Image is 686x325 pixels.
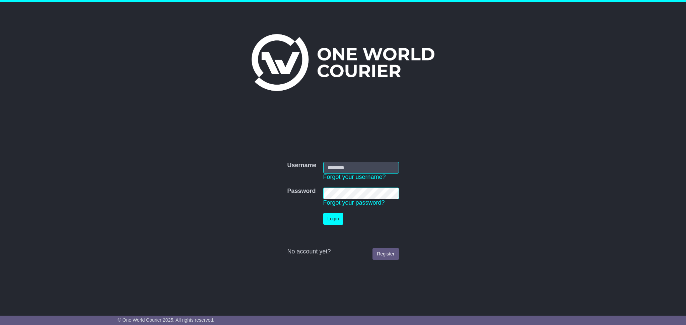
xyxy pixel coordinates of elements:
[252,34,434,91] img: One World
[287,188,316,195] label: Password
[323,213,343,225] button: Login
[323,174,386,180] a: Forgot your username?
[323,199,385,206] a: Forgot your password?
[287,162,316,169] label: Username
[118,317,214,323] span: © One World Courier 2025. All rights reserved.
[372,248,399,260] a: Register
[287,248,399,255] div: No account yet?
